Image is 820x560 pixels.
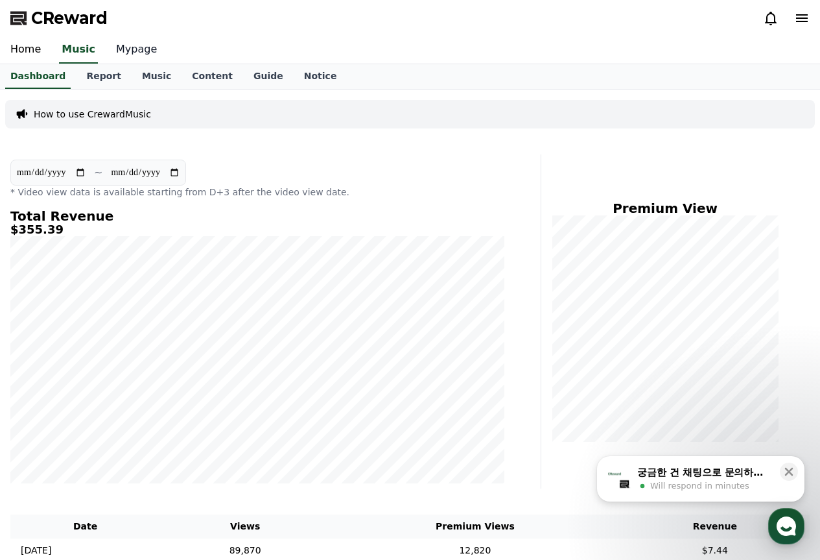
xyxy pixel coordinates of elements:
a: Notice [294,64,347,89]
h4: Premium View [552,201,779,215]
span: Home [33,431,56,441]
th: Views [160,515,330,539]
th: Premium Views [330,515,620,539]
th: Date [10,515,160,539]
a: Settings [167,411,249,444]
a: Home [4,411,86,444]
a: Guide [243,64,294,89]
span: Settings [192,431,224,441]
h4: Total Revenue [10,209,504,223]
a: Mypage [106,36,167,64]
a: How to use CrewardMusic [34,108,151,121]
a: Report [76,64,132,89]
a: Messages [86,411,167,444]
h5: $355.39 [10,223,504,236]
th: Revenue [620,515,810,539]
a: CReward [10,8,108,29]
a: Music [59,36,98,64]
a: Music [132,64,182,89]
span: Messages [108,432,146,442]
a: Content [182,64,243,89]
a: Dashboard [5,64,71,89]
span: CReward [31,8,108,29]
p: ~ [94,165,102,180]
p: [DATE] [21,544,51,557]
p: * Video view data is available starting from D+3 after the video view date. [10,186,504,199]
